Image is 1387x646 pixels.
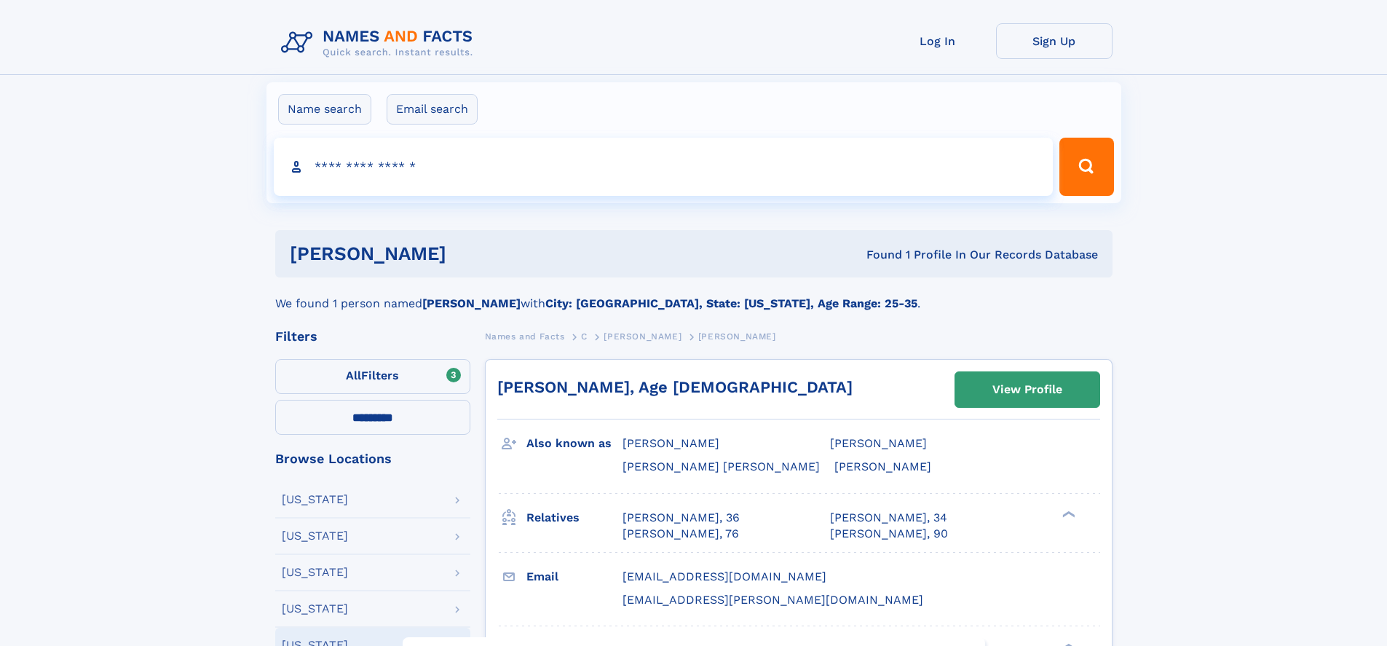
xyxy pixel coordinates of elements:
span: [PERSON_NAME] [698,331,776,342]
span: [EMAIL_ADDRESS][DOMAIN_NAME] [623,570,826,583]
b: City: [GEOGRAPHIC_DATA], State: [US_STATE], Age Range: 25-35 [545,296,917,310]
a: Log In [880,23,996,59]
b: [PERSON_NAME] [422,296,521,310]
div: [US_STATE] [282,530,348,542]
div: View Profile [992,373,1062,406]
a: [PERSON_NAME], 90 [830,526,948,542]
h3: Also known as [526,431,623,456]
div: [US_STATE] [282,567,348,578]
a: [PERSON_NAME] [604,327,681,345]
div: [US_STATE] [282,494,348,505]
div: [US_STATE] [282,603,348,615]
a: [PERSON_NAME], 34 [830,510,947,526]
a: [PERSON_NAME], 36 [623,510,740,526]
span: All [346,369,361,382]
div: ❯ [1059,509,1076,519]
span: [PERSON_NAME] [623,436,719,450]
button: Search Button [1059,138,1113,196]
div: Browse Locations [275,452,470,465]
a: Sign Up [996,23,1113,59]
label: Filters [275,359,470,394]
img: Logo Names and Facts [275,23,485,63]
h3: Email [526,564,623,589]
a: C [581,327,588,345]
span: [PERSON_NAME] [830,436,927,450]
label: Email search [387,94,478,125]
div: Filters [275,330,470,343]
span: [EMAIL_ADDRESS][PERSON_NAME][DOMAIN_NAME] [623,593,923,607]
div: Found 1 Profile In Our Records Database [656,247,1098,263]
span: [PERSON_NAME] [PERSON_NAME] [623,460,820,473]
span: [PERSON_NAME] [834,460,931,473]
label: Name search [278,94,371,125]
input: search input [274,138,1054,196]
a: [PERSON_NAME], 76 [623,526,739,542]
h3: Relatives [526,505,623,530]
span: [PERSON_NAME] [604,331,681,342]
a: View Profile [955,372,1099,407]
h1: [PERSON_NAME] [290,245,657,263]
a: [PERSON_NAME], Age [DEMOGRAPHIC_DATA] [497,378,853,396]
a: Names and Facts [485,327,565,345]
span: C [581,331,588,342]
div: We found 1 person named with . [275,277,1113,312]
